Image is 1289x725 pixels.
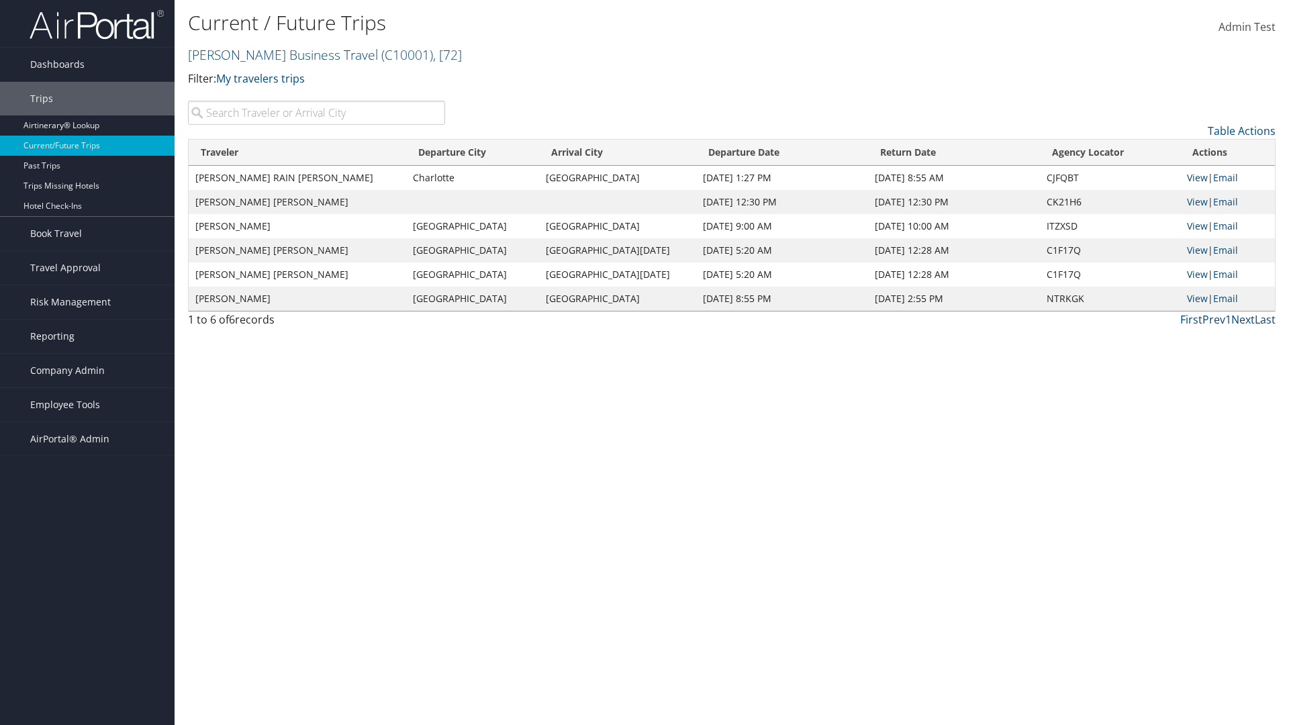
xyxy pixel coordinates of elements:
td: [DATE] 8:55 AM [868,166,1040,190]
td: CJFQBT [1040,166,1180,190]
span: ( C10001 ) [381,46,433,64]
a: Email [1213,195,1238,208]
td: [GEOGRAPHIC_DATA][DATE] [539,238,696,262]
span: AirPortal® Admin [30,422,109,456]
td: Charlotte [406,166,539,190]
a: Admin Test [1219,7,1276,48]
td: [GEOGRAPHIC_DATA] [406,287,539,311]
td: | [1180,214,1275,238]
td: | [1180,166,1275,190]
td: | [1180,190,1275,214]
a: Prev [1202,312,1225,327]
span: Book Travel [30,217,82,250]
td: [PERSON_NAME] [189,214,406,238]
span: Reporting [30,320,75,353]
a: Table Actions [1208,124,1276,138]
div: 1 to 6 of records [188,311,445,334]
span: Travel Approval [30,251,101,285]
td: [DATE] 8:55 PM [696,287,868,311]
td: [DATE] 12:28 AM [868,262,1040,287]
span: Risk Management [30,285,111,319]
a: View [1187,220,1208,232]
span: Company Admin [30,354,105,387]
td: [PERSON_NAME] [PERSON_NAME] [189,190,406,214]
td: | [1180,262,1275,287]
td: [GEOGRAPHIC_DATA] [539,166,696,190]
a: View [1187,195,1208,208]
td: [DATE] 12:30 PM [868,190,1040,214]
td: [PERSON_NAME] RAIN [PERSON_NAME] [189,166,406,190]
h1: Current / Future Trips [188,9,913,37]
th: Agency Locator: activate to sort column ascending [1040,140,1180,166]
td: [DATE] 12:30 PM [696,190,868,214]
a: View [1187,244,1208,256]
td: [PERSON_NAME] [PERSON_NAME] [189,238,406,262]
a: 1 [1225,312,1231,327]
td: [GEOGRAPHIC_DATA] [406,238,539,262]
a: View [1187,268,1208,281]
td: [DATE] 10:00 AM [868,214,1040,238]
span: Dashboards [30,48,85,81]
a: Email [1213,292,1238,305]
a: Last [1255,312,1276,327]
td: [DATE] 5:20 AM [696,262,868,287]
th: Actions [1180,140,1275,166]
td: [DATE] 12:28 AM [868,238,1040,262]
a: Next [1231,312,1255,327]
a: Email [1213,244,1238,256]
td: CK21H6 [1040,190,1180,214]
span: Trips [30,82,53,115]
td: [DATE] 9:00 AM [696,214,868,238]
td: [PERSON_NAME] [PERSON_NAME] [189,262,406,287]
span: 6 [229,312,235,327]
a: First [1180,312,1202,327]
input: Search Traveler or Arrival City [188,101,445,125]
a: Email [1213,220,1238,232]
td: [GEOGRAPHIC_DATA] [539,214,696,238]
td: [GEOGRAPHIC_DATA][DATE] [539,262,696,287]
td: ITZXSD [1040,214,1180,238]
td: NTRKGK [1040,287,1180,311]
td: [GEOGRAPHIC_DATA] [539,287,696,311]
td: [GEOGRAPHIC_DATA] [406,262,539,287]
a: Email [1213,268,1238,281]
td: | [1180,238,1275,262]
a: View [1187,171,1208,184]
td: [PERSON_NAME] [189,287,406,311]
td: [DATE] 5:20 AM [696,238,868,262]
th: Traveler: activate to sort column ascending [189,140,406,166]
span: Employee Tools [30,388,100,422]
p: Filter: [188,70,913,88]
a: View [1187,292,1208,305]
td: [DATE] 1:27 PM [696,166,868,190]
td: [GEOGRAPHIC_DATA] [406,214,539,238]
th: Arrival City: activate to sort column ascending [539,140,696,166]
span: Admin Test [1219,19,1276,34]
a: My travelers trips [216,71,305,86]
span: , [ 72 ] [433,46,462,64]
a: [PERSON_NAME] Business Travel [188,46,462,64]
td: C1F17Q [1040,262,1180,287]
td: | [1180,287,1275,311]
th: Return Date: activate to sort column ascending [868,140,1040,166]
th: Departure City: activate to sort column ascending [406,140,539,166]
td: C1F17Q [1040,238,1180,262]
a: Email [1213,171,1238,184]
td: [DATE] 2:55 PM [868,287,1040,311]
img: airportal-logo.png [30,9,164,40]
th: Departure Date: activate to sort column descending [696,140,868,166]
